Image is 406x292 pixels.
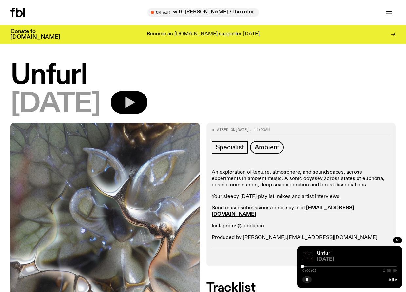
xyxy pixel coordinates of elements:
[249,127,270,132] span: , 11:00am
[10,91,100,117] span: [DATE]
[250,141,284,154] a: Ambient
[317,251,332,256] a: Unfurl
[217,127,235,132] span: Aired on
[212,223,391,229] p: Instagram: @aeddancc
[147,31,260,37] p: Become an [DOMAIN_NAME] supporter [DATE]
[235,127,249,132] span: [DATE]
[10,62,396,89] h1: Unfurl
[287,235,377,240] a: [EMAIL_ADDRESS][DOMAIN_NAME]
[212,235,391,241] p: Produced by [PERSON_NAME]:
[317,257,397,262] span: [DATE]
[383,269,397,272] span: 1:00:00
[10,29,60,40] h3: Donate to [DOMAIN_NAME]
[255,144,280,151] span: Ambient
[212,205,391,218] p: Send music submissions/come say hi at
[147,8,259,17] button: On AirMornings with [PERSON_NAME] / the return of the feral
[216,144,244,151] span: Specialist
[212,141,248,154] a: Specialist
[302,269,316,272] span: 0:00:02
[212,194,391,200] p: Your sleepy [DATE] playlist: mixes and artist interviews.
[212,169,391,188] p: An exploration of texture, atmosphere, and soundscapes, across experiments in ambient music. A so...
